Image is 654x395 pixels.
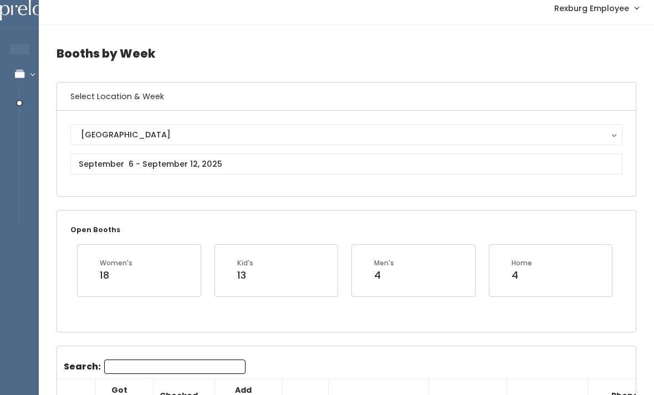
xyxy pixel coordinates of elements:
div: Men's [374,258,394,268]
small: Open Booths [70,225,120,234]
input: Search: [104,360,246,374]
label: Search: [64,360,246,374]
span: Rexburg Employee [554,2,629,14]
div: [GEOGRAPHIC_DATA] [81,129,612,141]
div: 18 [100,268,132,283]
h6: Select Location & Week [57,83,636,111]
div: 4 [512,268,532,283]
div: Home [512,258,532,268]
div: 4 [374,268,394,283]
input: September 6 - September 12, 2025 [70,153,622,175]
h4: Booths by Week [57,38,636,69]
button: [GEOGRAPHIC_DATA] [70,124,622,145]
div: Women's [100,258,132,268]
div: Kid's [237,258,253,268]
div: 13 [237,268,253,283]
